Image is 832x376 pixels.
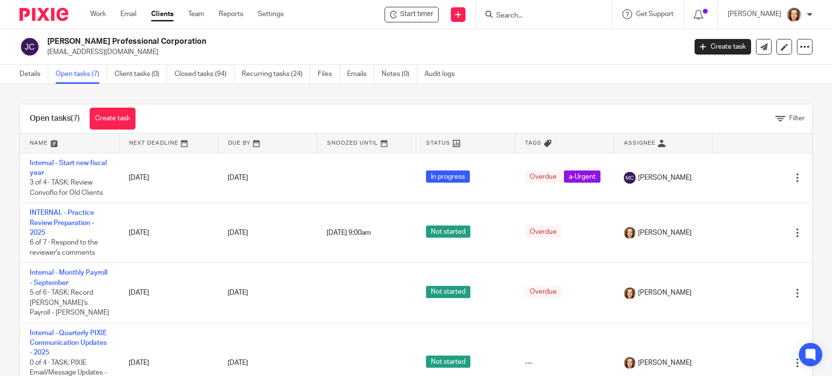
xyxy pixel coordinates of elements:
td: [DATE] [119,263,218,323]
img: avatar-thumb.jpg [786,7,802,22]
span: [PERSON_NAME] [638,228,692,238]
span: [DATE] [228,359,248,366]
a: Closed tasks (94) [174,65,234,84]
img: svg%3E [19,37,40,57]
img: svg%3E [624,172,636,184]
span: [PERSON_NAME] [638,358,692,368]
span: 5 of 6 · TASK: Record [PERSON_NAME]'s Payroll - [PERSON_NAME] [30,289,109,316]
span: 6 of 7 · Respond to the reviewer's comments [30,239,98,256]
img: Pixie [19,8,68,21]
span: 3 of 4 · TASK: Review Convoflo for Old Clients [30,179,103,196]
a: Internal - Monthly Payroll - September [30,269,107,286]
span: Get Support [636,11,674,18]
a: INTERNAL - Practice Review Preparation - 2025 [30,209,94,236]
a: Settings [258,9,284,19]
span: Status [426,140,450,146]
div: Jeanette Glass Professional Corporation [385,7,439,22]
a: Team [188,9,204,19]
span: Overdue [525,170,561,183]
span: Snoozed Until [327,140,378,146]
td: [DATE] [119,203,218,263]
td: [DATE] [119,153,218,203]
a: Client tasks (0) [115,65,167,84]
h2: [PERSON_NAME] Professional Corporation [47,37,553,47]
span: Not started [426,286,470,298]
span: Not started [426,226,470,238]
span: [DATE] [228,174,248,181]
a: Internal - Quarterly PIXIE Communication Updates - 2025 [30,330,107,357]
span: Overdue [525,226,561,238]
img: avatar-thumb.jpg [624,227,636,239]
a: Internal - Start new fiscal year [30,160,107,176]
a: Open tasks (7) [56,65,107,84]
img: avatar-thumb.jpg [624,357,636,369]
a: Reports [219,9,243,19]
a: Files [318,65,340,84]
p: [PERSON_NAME] [728,9,781,19]
span: Overdue [525,286,561,298]
span: (7) [71,114,80,122]
a: Work [90,9,106,19]
a: Notes (0) [382,65,417,84]
div: --- [525,358,604,368]
img: avatar-thumb.jpg [624,287,636,299]
a: Recurring tasks (24) [242,65,310,84]
p: [EMAIL_ADDRESS][DOMAIN_NAME] [47,47,680,57]
input: Search [495,12,583,20]
span: Tags [525,140,542,146]
h1: Open tasks [30,113,80,124]
a: Audit logs [425,65,462,84]
span: Not started [426,356,470,368]
a: Clients [151,9,174,19]
span: [DATE] [228,289,248,296]
span: [PERSON_NAME] [638,173,692,183]
span: Start timer [400,9,433,19]
span: [DATE] 9:00am [327,229,371,236]
a: Details [19,65,48,84]
span: [DATE] [228,229,248,236]
span: a-Urgent [564,170,600,183]
span: Filter [789,115,805,122]
a: Email [120,9,136,19]
span: In progress [426,170,470,183]
a: Create task [90,108,135,130]
a: Emails [347,65,374,84]
span: [PERSON_NAME] [638,288,692,298]
a: Create task [695,39,751,55]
